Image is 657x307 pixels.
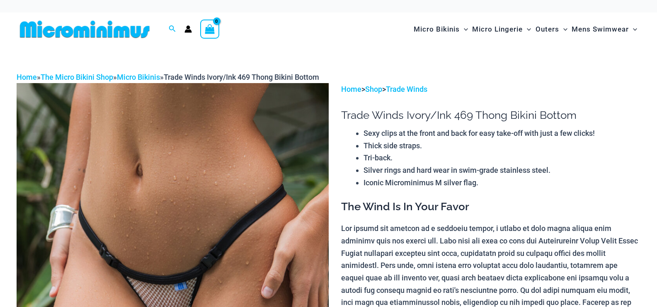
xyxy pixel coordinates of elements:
span: Menu Toggle [629,19,637,40]
a: The Micro Bikini Shop [41,73,113,81]
h3: The Wind Is In Your Favor [341,200,640,214]
p: > > [341,83,640,96]
a: Home [341,85,361,93]
li: Tri-back. [364,152,640,164]
span: Menu Toggle [460,19,468,40]
span: Outers [536,19,559,40]
span: Menu Toggle [559,19,567,40]
li: Silver rings and hard wear in swim-grade stainless steel. [364,164,640,177]
a: Micro LingerieMenu ToggleMenu Toggle [470,17,533,42]
span: Micro Bikinis [414,19,460,40]
span: » » » [17,73,319,81]
a: Search icon link [169,24,176,34]
a: Mens SwimwearMenu ToggleMenu Toggle [570,17,639,42]
h1: Trade Winds Ivory/Ink 469 Thong Bikini Bottom [341,109,640,122]
span: Micro Lingerie [472,19,523,40]
a: Micro BikinisMenu ToggleMenu Toggle [412,17,470,42]
nav: Site Navigation [410,15,640,43]
a: Account icon link [184,25,192,33]
img: MM SHOP LOGO FLAT [17,20,153,39]
a: OutersMenu ToggleMenu Toggle [533,17,570,42]
span: Mens Swimwear [572,19,629,40]
span: Trade Winds Ivory/Ink 469 Thong Bikini Bottom [164,73,319,81]
a: Trade Winds [386,85,427,93]
li: Iconic Microminimus M silver flag. [364,177,640,189]
a: Home [17,73,37,81]
li: Thick side straps. [364,140,640,152]
a: View Shopping Cart, empty [200,20,219,39]
li: Sexy clips at the front and back for easy take-off with just a few clicks! [364,127,640,140]
span: Menu Toggle [523,19,531,40]
a: Shop [365,85,382,93]
a: Micro Bikinis [117,73,160,81]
